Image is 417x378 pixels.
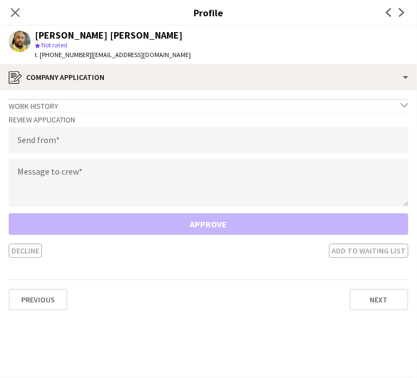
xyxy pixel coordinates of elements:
[9,115,408,125] h3: Review Application
[91,51,191,59] span: | [EMAIL_ADDRESS][DOMAIN_NAME]
[9,289,67,311] button: Previous
[350,289,408,311] button: Next
[35,30,183,40] div: [PERSON_NAME] [PERSON_NAME]
[9,99,408,111] div: Work history
[35,51,91,59] span: t. [PHONE_NUMBER]
[41,41,67,49] span: Not rated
